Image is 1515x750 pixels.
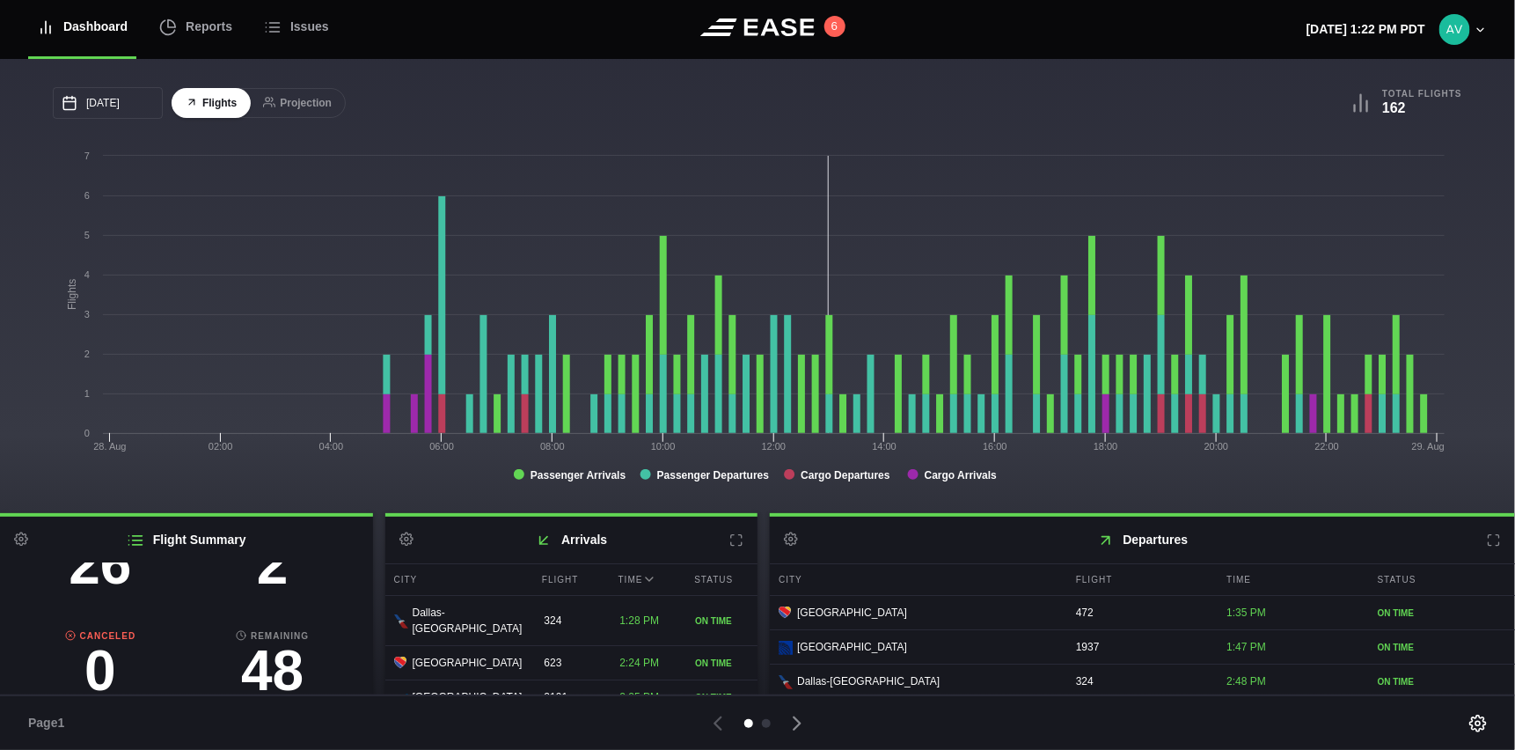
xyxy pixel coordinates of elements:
tspan: Cargo Arrivals [925,469,998,482]
div: ON TIME [695,691,749,704]
a: Canceled0 [14,629,187,708]
tspan: Passenger Departures [657,469,770,482]
text: 1 [84,388,90,399]
div: Flight [1067,564,1213,595]
span: [GEOGRAPHIC_DATA] [797,605,907,621]
div: City [385,564,529,595]
h2: Arrivals [385,517,758,563]
h3: 48 [187,643,359,699]
h2: Departures [770,517,1515,563]
text: 2 [84,349,90,359]
tspan: 29. Aug [1412,441,1445,452]
a: Remaining48 [187,629,359,708]
tspan: Flights [66,279,78,310]
p: [DATE] 1:22 PM PDT [1306,20,1425,39]
div: ON TIME [1378,641,1506,654]
div: ON TIME [1378,607,1506,620]
button: Flights [172,88,251,119]
span: 2:48 PM [1226,675,1266,687]
h3: 2 [187,536,359,592]
div: ON TIME [695,614,749,628]
tspan: 28. Aug [93,441,126,452]
div: Time [610,564,682,595]
b: Remaining [187,629,359,643]
text: 06:00 [429,441,454,452]
text: 02:00 [209,441,233,452]
text: 7 [84,151,90,161]
img: 9eca6f7b035e9ca54b5c6e3bab63db89 [1439,14,1470,45]
text: 0 [84,428,90,438]
div: ON TIME [1378,675,1506,688]
text: 18:00 [1094,441,1118,452]
b: 162 [1382,100,1406,115]
div: 324 [1067,665,1213,698]
span: 2:25 PM [619,691,659,703]
span: 1:35 PM [1226,607,1266,619]
button: 6 [824,16,845,37]
span: 1:28 PM [619,614,659,627]
div: 324 [535,604,606,637]
text: 12:00 [762,441,787,452]
div: Time [1218,564,1364,595]
text: 10:00 [651,441,676,452]
div: Status [1369,564,1515,595]
div: 623 [535,646,606,680]
text: 20:00 [1204,441,1229,452]
h3: 0 [14,643,187,699]
input: mm/dd/yyyy [53,87,163,119]
div: Flight [533,564,605,595]
b: Canceled [14,629,187,643]
text: 3 [84,309,90,320]
text: 08:00 [540,441,565,452]
span: 1:47 PM [1226,641,1266,653]
text: 04:00 [319,441,344,452]
span: Dallas-[GEOGRAPHIC_DATA] [413,605,523,636]
text: 6 [84,190,90,201]
span: [GEOGRAPHIC_DATA] [413,655,523,671]
span: Page 1 [28,714,72,732]
div: City [770,564,1063,595]
text: 22:00 [1315,441,1340,452]
text: 4 [84,269,90,280]
span: [GEOGRAPHIC_DATA] [413,689,523,705]
text: 14:00 [873,441,897,452]
div: 1937 [1067,630,1213,664]
h3: 26 [14,536,187,592]
button: Projection [249,88,346,119]
span: 2:24 PM [619,657,659,669]
text: 5 [84,230,90,240]
div: 472 [1067,596,1213,629]
div: Status [685,564,757,595]
text: 16:00 [983,441,1007,452]
b: Total Flights [1382,88,1462,99]
div: ON TIME [695,657,749,670]
div: 2191 [535,680,606,714]
span: [GEOGRAPHIC_DATA] [797,639,907,655]
span: Dallas-[GEOGRAPHIC_DATA] [797,673,940,689]
tspan: Passenger Arrivals [531,469,626,482]
tspan: Cargo Departures [801,469,890,482]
